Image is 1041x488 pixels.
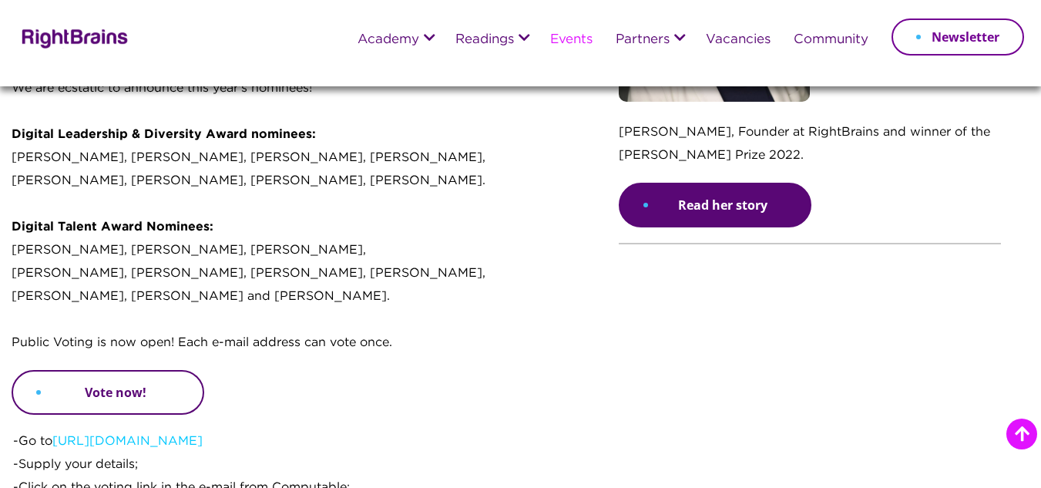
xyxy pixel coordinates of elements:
a: Readings [455,33,514,47]
a: Vote now! [12,370,204,415]
a: [URL][DOMAIN_NAME] [52,436,203,447]
a: Community [794,33,868,47]
img: Rightbrains [17,26,129,49]
a: Events [550,33,593,47]
strong: Digital Leadership & Diversity Award nominees: [12,129,316,140]
strong: Digital Talent Award Nominees: [12,221,213,233]
p: We are ecstatic to announce this year's nominees! [PERSON_NAME], [PERSON_NAME], [PERSON_NAME], [P... [12,77,567,370]
a: Academy [358,33,419,47]
a: Vacancies [706,33,771,47]
a: Newsletter [892,19,1024,56]
a: Read her story [619,183,811,227]
p: [PERSON_NAME], Founder at RightBrains and winner of the [PERSON_NAME] Prize 2022. [619,121,1001,183]
a: Partners [616,33,670,47]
